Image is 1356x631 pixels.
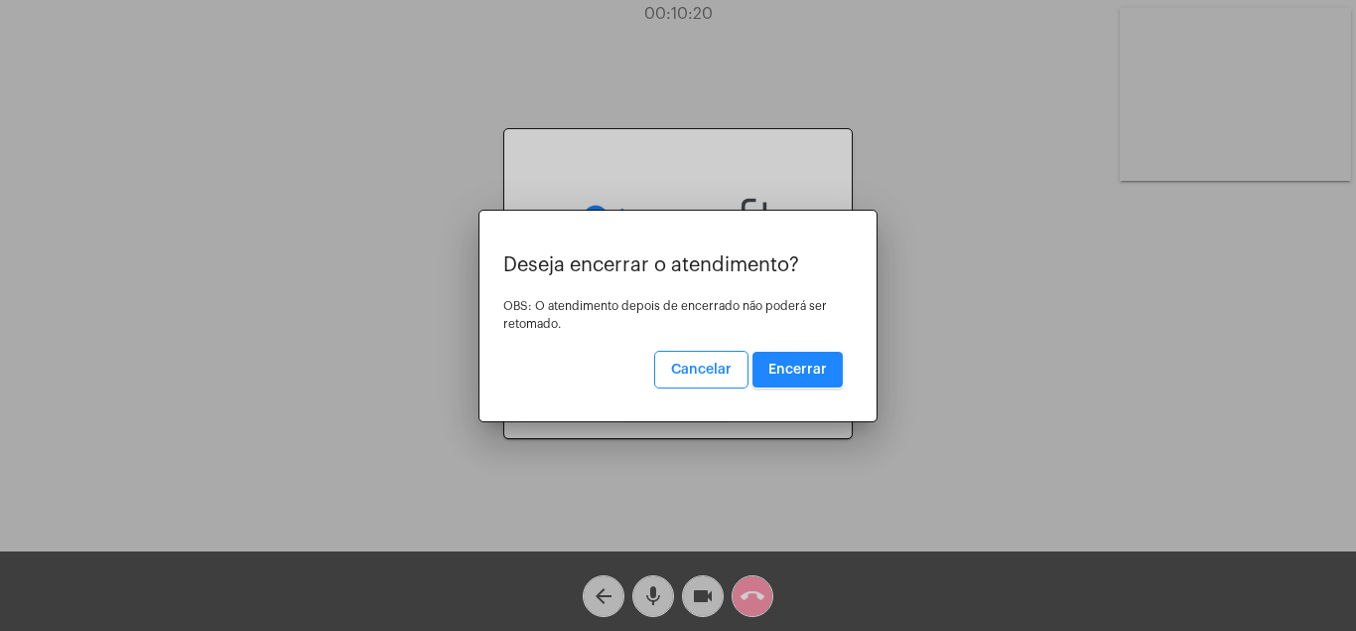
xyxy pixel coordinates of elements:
[655,352,747,388] button: Cancelar
[752,352,843,388] button: Encerrar
[768,363,827,377] span: Encerrar
[671,363,732,377] span: Cancelar
[503,254,853,276] p: Deseja encerrar o atendimento?
[503,300,827,330] span: OBS: O atendimento depois de encerrado não poderá ser retomado.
